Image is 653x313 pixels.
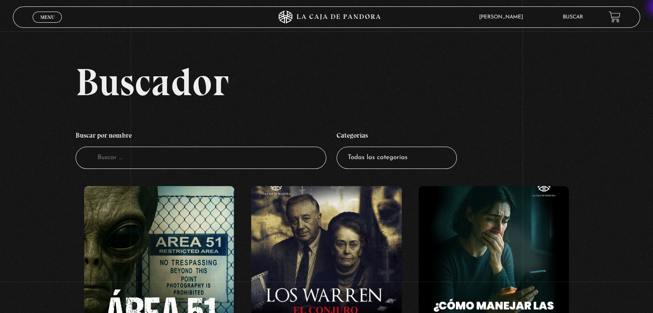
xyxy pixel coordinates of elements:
a: View your shopping cart [609,11,620,23]
span: Menu [40,15,55,20]
h4: Categorías [337,127,457,147]
span: Cerrar [37,21,58,27]
a: Buscar [563,15,583,20]
span: [PERSON_NAME] [475,15,532,20]
h4: Buscar por nombre [76,127,326,147]
h2: Buscador [76,63,640,101]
